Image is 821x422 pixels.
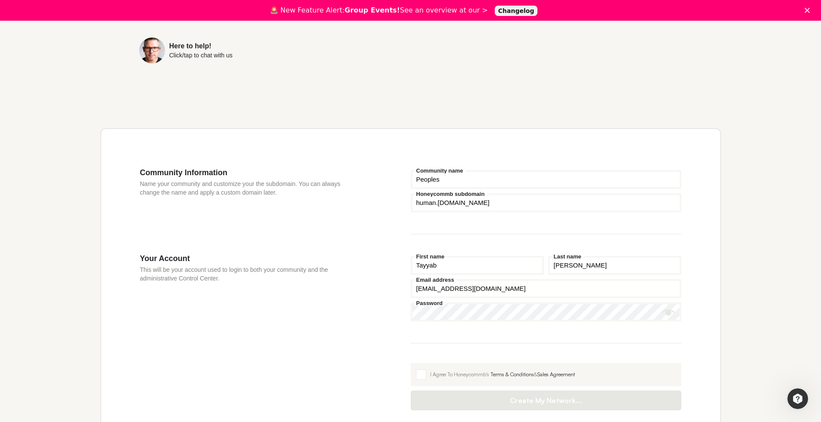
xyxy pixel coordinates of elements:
h3: Your Account [140,254,359,263]
iframe: Intercom live chat [787,388,808,409]
img: Sean [139,38,165,63]
div: Close [805,8,813,13]
a: Sales Agreement [537,371,575,378]
input: Last name [548,256,681,275]
label: Honeycommb subdomain [414,191,487,197]
b: Group Events! [345,6,400,14]
input: Email address [411,279,681,298]
span: Create My Network... [419,396,673,405]
h3: Community Information [140,168,359,177]
label: First name [414,254,447,259]
p: Name your community and customize your the subdomain. You can always change the name and apply a ... [140,180,359,197]
input: Community name [411,170,681,189]
div: Here to help! [169,43,233,50]
button: Show password [662,306,675,319]
a: Changelog [495,6,538,16]
input: your-subdomain.honeycommb.com [411,193,681,212]
button: Create My Network... [411,391,681,410]
a: Here to help!Click/tap to chat with us [139,38,391,63]
div: 🚨 New Feature Alert: See an overview at our > [270,6,488,15]
a: Terms & Conditions [490,371,534,378]
div: I Agree To Honeycommb's & [430,371,676,378]
label: Community name [414,168,465,173]
div: Click/tap to chat with us [169,52,233,58]
p: This will be your account used to login to both your community and the administrative Control Cen... [140,265,359,283]
label: Last name [552,254,584,259]
input: First name [411,256,544,275]
label: Email address [414,277,456,283]
label: Password [414,300,445,306]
